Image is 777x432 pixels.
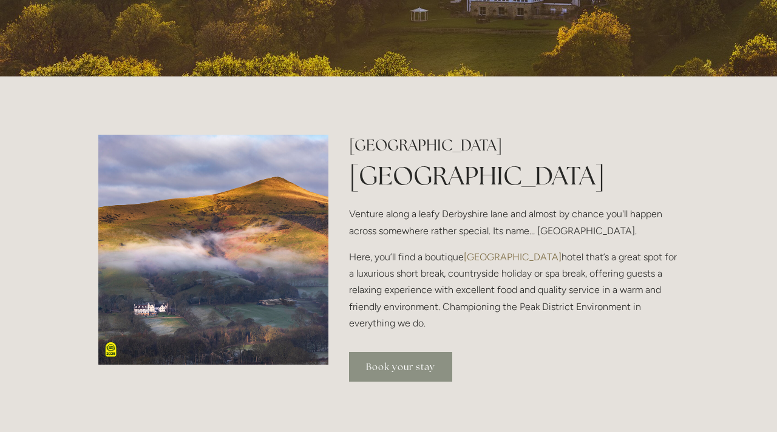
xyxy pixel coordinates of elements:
[349,352,452,382] a: Book your stay
[349,158,679,194] h1: [GEOGRAPHIC_DATA]
[349,249,679,331] p: Here, you’ll find a boutique hotel that’s a great spot for a luxurious short break, countryside h...
[349,135,679,156] h2: [GEOGRAPHIC_DATA]
[464,251,562,263] a: [GEOGRAPHIC_DATA]
[349,206,679,238] p: Venture along a leafy Derbyshire lane and almost by chance you'll happen across somewhere rather ...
